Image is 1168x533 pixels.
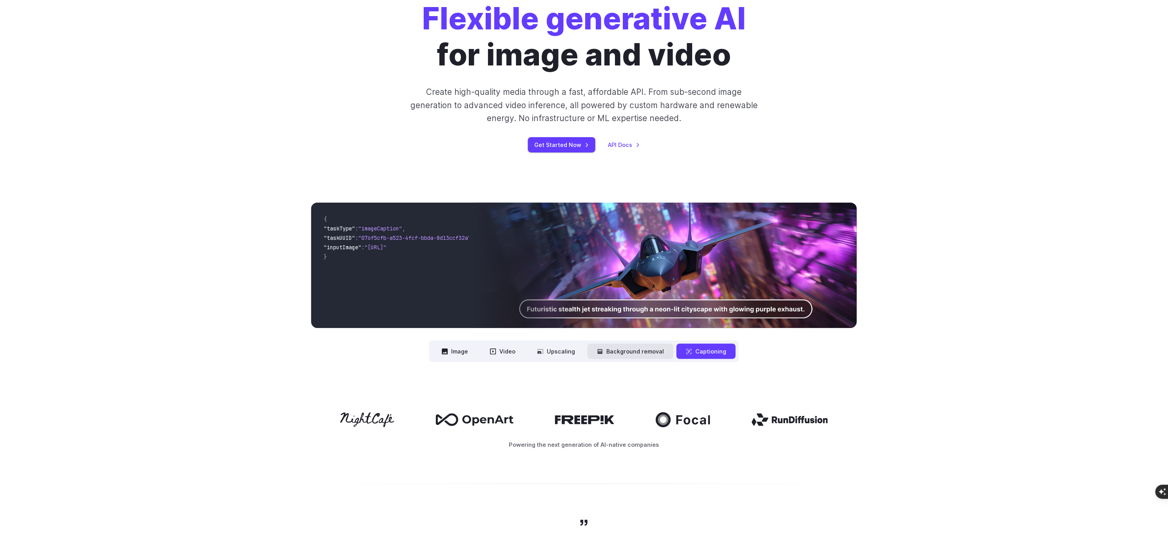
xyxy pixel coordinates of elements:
[324,253,327,260] span: }
[588,344,673,359] button: Background removal
[324,244,361,251] span: "inputImage"
[402,225,405,232] span: ,
[432,344,477,359] button: Image
[324,216,327,223] span: {
[358,234,477,241] span: "076f5cfb-a523-4fcf-bbda-8d13ccf32a75"
[358,225,402,232] span: "imageCaption"
[528,137,595,152] a: Get Started Now
[324,225,355,232] span: "taskType"
[365,244,386,251] span: "[URL]"
[355,225,358,232] span: :
[676,344,736,359] button: Captioning
[422,1,746,73] h1: for image and video
[475,203,857,328] img: Futuristic stealth jet streaking through a neon-lit cityscape with glowing purple exhaust
[422,0,746,37] strong: Flexible generative AI
[324,234,355,241] span: "taskUUID"
[361,244,365,251] span: :
[528,344,584,359] button: Upscaling
[608,140,640,149] a: API Docs
[311,440,857,449] p: Powering the next generation of AI-native companies
[410,85,759,125] p: Create high-quality media through a fast, affordable API. From sub-second image generation to adv...
[355,234,358,241] span: :
[481,344,525,359] button: Video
